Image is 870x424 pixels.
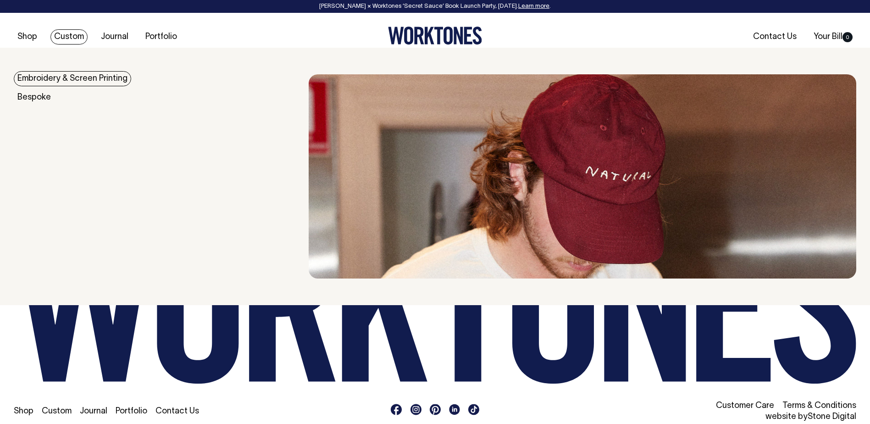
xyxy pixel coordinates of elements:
[585,412,856,423] li: website by
[14,29,41,45] a: Shop
[842,32,853,42] span: 0
[808,413,856,421] a: Stone Digital
[116,407,147,415] a: Portfolio
[97,29,132,45] a: Journal
[142,29,181,45] a: Portfolio
[749,29,800,45] a: Contact Us
[782,402,856,410] a: Terms & Conditions
[155,407,199,415] a: Contact Us
[9,3,861,10] div: [PERSON_NAME] × Worktones ‘Secret Sauce’ Book Launch Party, [DATE]. .
[14,90,55,105] a: Bespoke
[50,29,88,45] a: Custom
[309,74,856,279] img: embroidery & Screen Printing
[14,71,131,86] a: Embroidery & Screen Printing
[810,29,856,45] a: Your Bill0
[42,407,72,415] a: Custom
[80,407,107,415] a: Journal
[14,407,33,415] a: Shop
[518,4,549,9] a: Learn more
[716,402,774,410] a: Customer Care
